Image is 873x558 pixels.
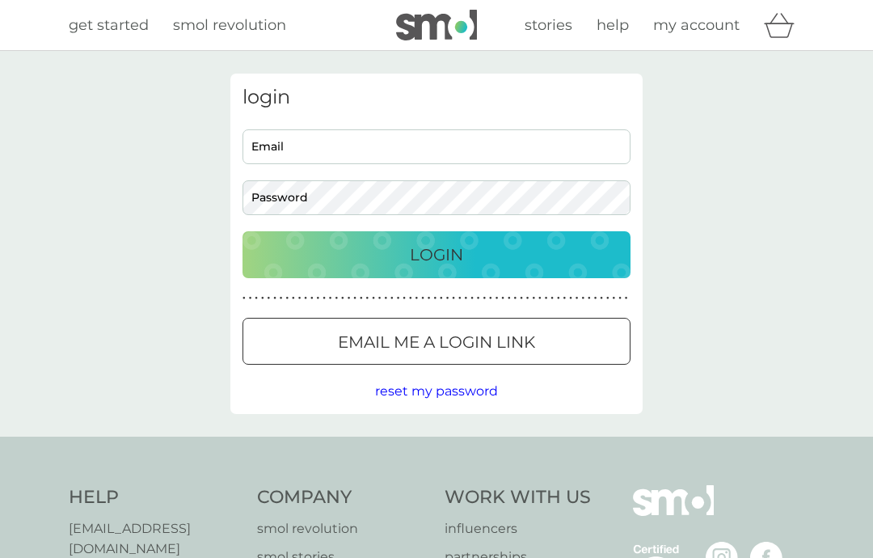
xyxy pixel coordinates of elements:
p: ● [446,294,449,302]
span: reset my password [375,383,498,399]
p: ● [618,294,622,302]
h4: Work With Us [445,485,591,510]
p: ● [576,294,579,302]
p: ● [273,294,276,302]
a: get started [69,14,149,37]
p: ● [465,294,468,302]
p: ● [292,294,295,302]
span: stories [525,16,572,34]
p: ● [304,294,307,302]
p: ● [581,294,584,302]
p: ● [526,294,529,302]
p: ● [353,294,356,302]
p: ● [606,294,609,302]
p: ● [268,294,271,302]
span: help [597,16,629,34]
img: smol [633,485,714,540]
p: ● [285,294,289,302]
p: ● [625,294,628,302]
p: ● [433,294,436,302]
span: smol revolution [173,16,286,34]
p: ● [360,294,363,302]
p: ● [501,294,504,302]
p: ● [594,294,597,302]
p: ● [310,294,314,302]
p: ● [538,294,542,302]
p: ● [613,294,616,302]
span: my account [653,16,740,34]
p: ● [550,294,554,302]
p: ● [569,294,572,302]
p: ● [348,294,351,302]
a: influencers [445,518,591,539]
a: smol revolution [257,518,429,539]
h4: Help [69,485,241,510]
p: ● [249,294,252,302]
p: ● [458,294,462,302]
a: help [597,14,629,37]
p: Email me a login link [338,329,535,355]
h4: Company [257,485,429,510]
button: reset my password [375,381,498,402]
p: ● [280,294,283,302]
p: ● [588,294,591,302]
p: ● [470,294,474,302]
button: Login [242,231,630,278]
p: ● [483,294,486,302]
img: smol [396,10,477,40]
div: basket [764,9,804,41]
p: ● [397,294,400,302]
p: ● [545,294,548,302]
p: ● [428,294,431,302]
p: ● [384,294,387,302]
h3: login [242,86,630,109]
a: my account [653,14,740,37]
button: Email me a login link [242,318,630,365]
p: ● [329,294,332,302]
p: ● [514,294,517,302]
p: ● [242,294,246,302]
p: ● [372,294,375,302]
p: ● [335,294,338,302]
p: ● [421,294,424,302]
p: ● [261,294,264,302]
p: ● [600,294,603,302]
p: ● [557,294,560,302]
p: ● [477,294,480,302]
p: Login [410,242,463,268]
p: ● [563,294,567,302]
p: ● [378,294,382,302]
p: ● [496,294,499,302]
p: ● [403,294,406,302]
p: ● [489,294,492,302]
a: stories [525,14,572,37]
a: smol revolution [173,14,286,37]
p: ● [415,294,419,302]
p: ● [298,294,302,302]
p: ● [323,294,326,302]
span: get started [69,16,149,34]
p: ● [532,294,535,302]
p: ● [508,294,511,302]
p: ● [390,294,394,302]
p: ● [341,294,344,302]
p: ● [366,294,369,302]
p: ● [255,294,258,302]
p: ● [452,294,455,302]
p: ● [520,294,523,302]
p: ● [317,294,320,302]
p: ● [440,294,443,302]
p: ● [409,294,412,302]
